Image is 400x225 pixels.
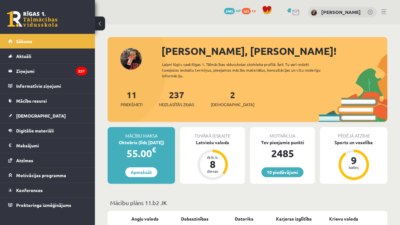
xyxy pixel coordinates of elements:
div: Latviešu valoda [180,139,245,146]
a: Angļu valoda [131,215,159,222]
a: 237Neizlasītās ziņas [159,89,194,108]
a: Proktoringa izmēģinājums [8,198,87,212]
a: 2485 mP [224,8,241,13]
div: [PERSON_NAME], [PERSON_NAME]! [161,43,387,59]
div: Tuvākā ieskaite [180,127,245,139]
a: Apmaksāt [125,167,157,177]
legend: Ziņojumi [16,64,87,78]
div: Laipni lūgts savā Rīgas 1. Tālmācības vidusskolas skolnieka profilā. Šeit Tu vari redzēt tuvojošo... [162,61,330,79]
a: Konferences [8,183,87,197]
a: 2[DEMOGRAPHIC_DATA] [211,89,254,108]
a: Informatīvie ziņojumi [8,79,87,93]
span: 2485 [224,8,235,14]
a: 523 xp [242,8,259,13]
span: Sākums [16,38,32,44]
div: 8 [203,159,222,169]
div: 2485 [250,146,315,161]
a: Datorika [235,215,253,222]
span: Proktoringa izmēģinājums [16,202,71,208]
legend: Informatīvie ziņojumi [16,79,87,93]
a: Krievu valoda [329,215,358,222]
span: Atzīmes [16,157,33,163]
a: [PERSON_NAME] [321,9,361,15]
a: Sākums [8,34,87,48]
a: Motivācijas programma [8,168,87,183]
a: Karjeras izglītība [276,215,312,222]
legend: Maksājumi [16,138,87,153]
a: 11Priekšmeti [121,89,142,108]
div: 9 [344,155,363,165]
span: [DEMOGRAPHIC_DATA] [16,113,66,119]
span: xp [252,8,256,13]
span: Aktuāli [16,53,31,59]
span: Mācību resursi [16,98,47,104]
div: Tev pieejamie punkti [250,139,315,146]
a: Digitālie materiāli [8,123,87,138]
span: mP [236,8,241,13]
div: Sports un veselība [320,139,387,146]
p: Mācību plāns 11.b2 JK [110,198,385,207]
a: Dabaszinības [181,215,209,222]
span: Digitālie materiāli [16,128,54,133]
a: Mācību resursi [8,93,87,108]
a: Aktuāli [8,49,87,63]
img: Oļesja Mikoļuka [311,10,317,16]
span: Motivācijas programma [16,172,66,178]
span: Konferences [16,187,43,193]
i: 237 [76,67,87,75]
a: 10 piedāvājumi [261,167,303,177]
div: Atlicis [203,155,222,159]
span: 523 [242,8,251,14]
span: Neizlasītās ziņas [159,101,194,108]
span: € [152,145,156,154]
a: [DEMOGRAPHIC_DATA] [8,108,87,123]
span: [DEMOGRAPHIC_DATA] [211,101,254,108]
a: Rīgas 1. Tālmācības vidusskola [7,11,58,27]
a: Atzīmes [8,153,87,168]
a: Latviešu valoda Atlicis 8 dienas [180,139,245,181]
div: 55.00 [108,146,175,161]
a: Sports un veselība 9 balles [320,139,387,181]
div: Mācību maksa [108,127,175,139]
div: dienas [203,169,222,173]
div: balles [344,165,363,169]
span: Priekšmeti [121,101,142,108]
div: Motivācija [250,127,315,139]
a: Ziņojumi237 [8,64,87,78]
a: Maksājumi [8,138,87,153]
div: Oktobris (līdz [DATE]) [108,139,175,146]
div: Pēdējā atzīme [320,127,387,139]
